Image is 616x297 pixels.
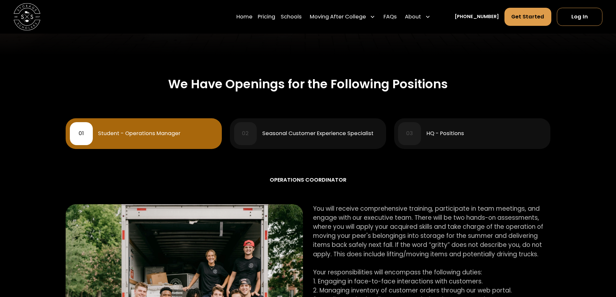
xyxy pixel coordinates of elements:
[98,131,180,136] div: Student - Operations Manager
[307,7,378,26] div: Moving After College
[281,7,302,26] a: Schools
[236,7,253,26] a: Home
[427,131,464,136] div: HQ - Positions
[242,131,249,136] div: 02
[14,3,40,30] img: Storage Scholars main logo
[405,13,421,21] div: About
[262,131,373,136] div: Seasonal Customer Experience Specialist
[504,8,552,26] a: Get Started
[79,131,84,136] div: 01
[168,77,448,91] h2: We Have Openings for the Following Positions
[310,13,366,21] div: Moving After College
[66,176,550,184] div: Operations Coordinator
[384,7,397,26] a: FAQs
[455,13,499,20] a: [PHONE_NUMBER]
[402,7,433,26] div: About
[258,7,275,26] a: Pricing
[406,131,413,136] div: 03
[557,8,602,26] a: Log In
